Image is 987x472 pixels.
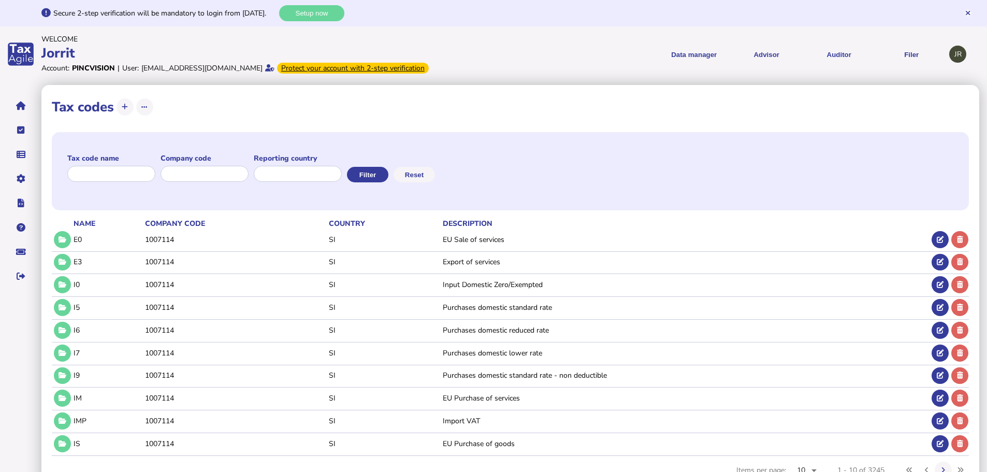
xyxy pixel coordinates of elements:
td: IMP [71,410,143,432]
button: Shows a dropdown of VAT Advisor options [734,41,799,67]
td: SI [327,274,441,295]
label: Company code [161,153,249,163]
td: Export of services [441,251,930,273]
button: Shows a dropdown of Data manager options [661,41,727,67]
td: SI [327,229,441,250]
td: EU Purchase of services [441,388,930,409]
td: I5 [71,297,143,318]
button: Add tax code [117,98,134,116]
th: Country [327,218,441,229]
td: I9 [71,365,143,386]
button: Tax code details [54,299,71,316]
button: Manage settings [10,168,32,190]
button: Delete tax code [951,390,968,407]
td: I6 [71,319,143,340]
button: Developer hub links [10,192,32,214]
td: SI [327,297,441,318]
button: Sign out [10,265,32,287]
button: Edit tax code [932,345,949,362]
div: Pincvision [72,63,115,73]
td: SI [327,342,441,363]
td: 1007114 [143,297,327,318]
button: Delete tax code [951,412,968,430]
td: IM [71,388,143,409]
div: Jorrit [41,44,490,62]
th: Company code [143,218,327,229]
td: 1007114 [143,319,327,340]
td: SI [327,410,441,432]
td: Import VAT [441,410,930,432]
h1: Tax codes [52,98,114,116]
button: Filter [347,167,388,182]
button: Delete tax code [951,367,968,384]
td: EU Sale of services [441,229,930,250]
button: Auditor [806,41,872,67]
button: Edit tax code [932,412,949,430]
button: Tax code details [54,254,71,271]
td: Purchases domestic reduced rate [441,319,930,340]
td: Input Domestic Zero/Exempted [441,274,930,295]
button: Edit tax code [932,299,949,316]
button: Tax code details [54,390,71,407]
td: Purchases domestic lower rate [441,342,930,363]
i: Email verified [265,64,274,71]
button: Tax code details [54,231,71,248]
th: Name [71,218,143,229]
button: Tax code details [54,367,71,384]
button: Delete tax code [951,435,968,452]
button: Tax code details [54,412,71,430]
i: Data manager [17,154,25,155]
button: Tasks [10,119,32,141]
td: 1007114 [143,342,327,363]
div: User: [122,63,139,73]
button: Edit tax code [932,276,949,293]
label: Tax code name [67,153,155,163]
td: SI [327,388,441,409]
td: SI [327,319,441,340]
button: Setup now [279,5,344,21]
button: Edit tax code [932,322,949,339]
button: Delete tax code [951,231,968,248]
button: Delete tax code [951,322,968,339]
td: IS [71,433,143,454]
td: EU Purchase of goods [441,433,930,454]
td: SI [327,433,441,454]
div: Secure 2-step verification will be mandatory to login from [DATE]. [53,8,277,18]
button: Home [10,95,32,117]
div: Account: [41,63,69,73]
td: Purchases domestic standard rate - non deductible [441,365,930,386]
button: Tax code details [54,435,71,452]
td: 1007114 [143,365,327,386]
label: Reporting country [254,153,342,163]
menu: navigate products [496,41,945,67]
button: Edit tax code [932,435,949,452]
button: Edit tax code [932,390,949,407]
td: E0 [71,229,143,250]
td: 1007114 [143,388,327,409]
td: 1007114 [143,251,327,273]
div: | [118,63,120,73]
button: Help pages [10,217,32,238]
div: From Oct 1, 2025, 2-step verification will be required to login. Set it up now... [277,63,429,74]
div: Profile settings [949,46,966,63]
td: 1007114 [143,229,327,250]
td: 1007114 [143,410,327,432]
button: Delete tax code [951,276,968,293]
button: Edit tax code [932,254,949,271]
td: SI [327,365,441,386]
button: Delete tax code [951,254,968,271]
td: SI [327,251,441,273]
button: Tax code details [54,345,71,362]
button: Tax code details [54,276,71,293]
div: [EMAIL_ADDRESS][DOMAIN_NAME] [141,63,263,73]
button: Reset [394,167,435,182]
button: More options... [136,98,153,116]
td: E3 [71,251,143,273]
button: Tax code details [54,322,71,339]
button: Raise a support ticket [10,241,32,263]
button: Delete tax code [951,299,968,316]
button: Data manager [10,144,32,165]
div: Welcome [41,34,490,44]
td: 1007114 [143,274,327,295]
button: Hide message [964,9,971,17]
